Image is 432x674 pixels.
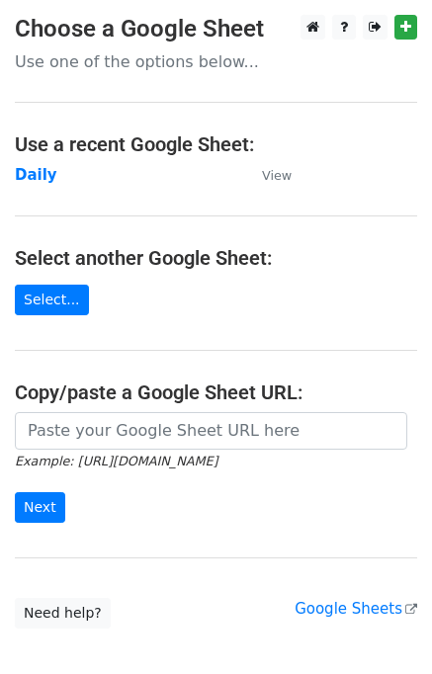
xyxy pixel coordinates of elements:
input: Paste your Google Sheet URL here [15,412,407,450]
h4: Select another Google Sheet: [15,246,417,270]
h4: Use a recent Google Sheet: [15,132,417,156]
small: Example: [URL][DOMAIN_NAME] [15,454,217,468]
small: View [262,168,292,183]
h4: Copy/paste a Google Sheet URL: [15,380,417,404]
a: Select... [15,285,89,315]
h3: Choose a Google Sheet [15,15,417,43]
input: Next [15,492,65,523]
a: Google Sheets [295,600,417,618]
a: Need help? [15,598,111,629]
a: Daily [15,166,57,184]
a: View [242,166,292,184]
p: Use one of the options below... [15,51,417,72]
